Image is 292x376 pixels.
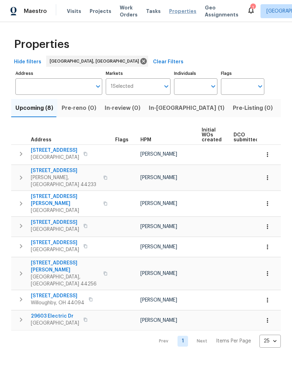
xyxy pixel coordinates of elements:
[15,103,53,113] span: Upcoming (8)
[255,81,265,91] button: Open
[31,320,79,327] span: [GEOGRAPHIC_DATA]
[174,71,217,76] label: Individuals
[221,71,264,76] label: Flags
[31,174,99,188] span: [PERSON_NAME], [GEOGRAPHIC_DATA] 44233
[152,335,281,348] nav: Pagination Navigation
[93,81,103,91] button: Open
[140,137,151,142] span: HPM
[146,9,161,14] span: Tasks
[178,336,188,347] a: Goto page 1
[31,246,79,253] span: [GEOGRAPHIC_DATA]
[31,219,79,226] span: [STREET_ADDRESS]
[31,313,79,320] span: 29603 Electric Dr
[31,260,99,274] span: [STREET_ADDRESS][PERSON_NAME]
[140,271,177,276] span: [PERSON_NAME]
[46,56,148,67] div: [GEOGRAPHIC_DATA], [GEOGRAPHIC_DATA]
[234,133,259,142] span: DCO submitted
[208,81,218,91] button: Open
[140,244,177,249] span: [PERSON_NAME]
[31,207,99,214] span: [GEOGRAPHIC_DATA]
[259,332,281,350] div: 25
[150,56,186,69] button: Clear Filters
[31,167,99,174] span: [STREET_ADDRESS]
[111,84,133,90] span: 1 Selected
[31,193,99,207] span: [STREET_ADDRESS][PERSON_NAME]
[24,8,47,15] span: Maestro
[140,298,177,303] span: [PERSON_NAME]
[140,175,177,180] span: [PERSON_NAME]
[14,41,69,48] span: Properties
[90,8,111,15] span: Projects
[31,292,84,299] span: [STREET_ADDRESS]
[161,81,171,91] button: Open
[149,103,224,113] span: In-[GEOGRAPHIC_DATA] (1)
[50,58,142,65] span: [GEOGRAPHIC_DATA], [GEOGRAPHIC_DATA]
[202,128,222,142] span: Initial WOs created
[140,201,177,206] span: [PERSON_NAME]
[31,299,84,306] span: Willoughby, OH 44094
[31,154,79,161] span: [GEOGRAPHIC_DATA]
[31,274,99,288] span: [GEOGRAPHIC_DATA], [GEOGRAPHIC_DATA] 44256
[233,103,273,113] span: Pre-Listing (0)
[31,137,51,142] span: Address
[31,147,79,154] span: [STREET_ADDRESS]
[31,226,79,233] span: [GEOGRAPHIC_DATA]
[140,152,177,157] span: [PERSON_NAME]
[216,338,251,345] p: Items Per Page
[140,224,177,229] span: [PERSON_NAME]
[11,56,44,69] button: Hide filters
[67,8,81,15] span: Visits
[62,103,96,113] span: Pre-reno (0)
[120,4,138,18] span: Work Orders
[14,58,41,66] span: Hide filters
[115,137,128,142] span: Flags
[15,71,102,76] label: Address
[153,58,183,66] span: Clear Filters
[205,4,238,18] span: Geo Assignments
[106,71,171,76] label: Markets
[31,239,79,246] span: [STREET_ADDRESS]
[140,318,177,323] span: [PERSON_NAME]
[105,103,140,113] span: In-review (0)
[250,4,255,11] div: 1
[169,8,196,15] span: Properties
